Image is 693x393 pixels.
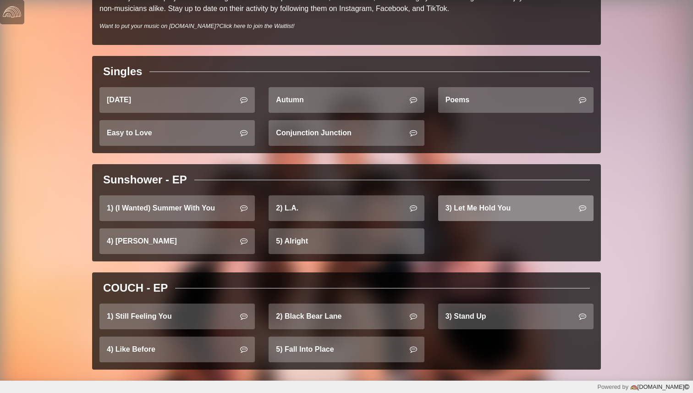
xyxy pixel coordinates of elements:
[103,280,168,296] div: COUCH - EP
[103,172,187,188] div: Sunshower - EP
[99,22,295,29] i: Want to put your music on [DOMAIN_NAME]?
[269,304,424,329] a: 2) Black Bear Lane
[99,304,255,329] a: 1) Still Feeling You
[269,87,424,113] a: Autumn
[597,382,689,391] div: Powered by
[269,120,424,146] a: Conjunction Junction
[630,384,638,391] img: logo-color-e1b8fa5219d03fcd66317c3d3cfaab08a3c62fe3c3b9b34d55d8365b78b1766b.png
[99,195,255,221] a: 1) (I Wanted) Summer With You
[438,195,594,221] a: 3) Let Me Hold You
[99,87,255,113] a: [DATE]
[269,195,424,221] a: 2) L.A.
[99,337,255,362] a: 4) Like Before
[438,87,594,113] a: Poems
[103,63,142,80] div: Singles
[269,337,424,362] a: 5) Fall Into Place
[628,383,689,390] a: [DOMAIN_NAME]
[438,304,594,329] a: 3) Stand Up
[99,228,255,254] a: 4) [PERSON_NAME]
[219,22,294,29] a: Click here to join the Waitlist!
[3,3,21,21] img: logo-white-4c48a5e4bebecaebe01ca5a9d34031cfd3d4ef9ae749242e8c4bf12ef99f53e8.png
[269,228,424,254] a: 5) Alright
[99,120,255,146] a: Easy to Love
